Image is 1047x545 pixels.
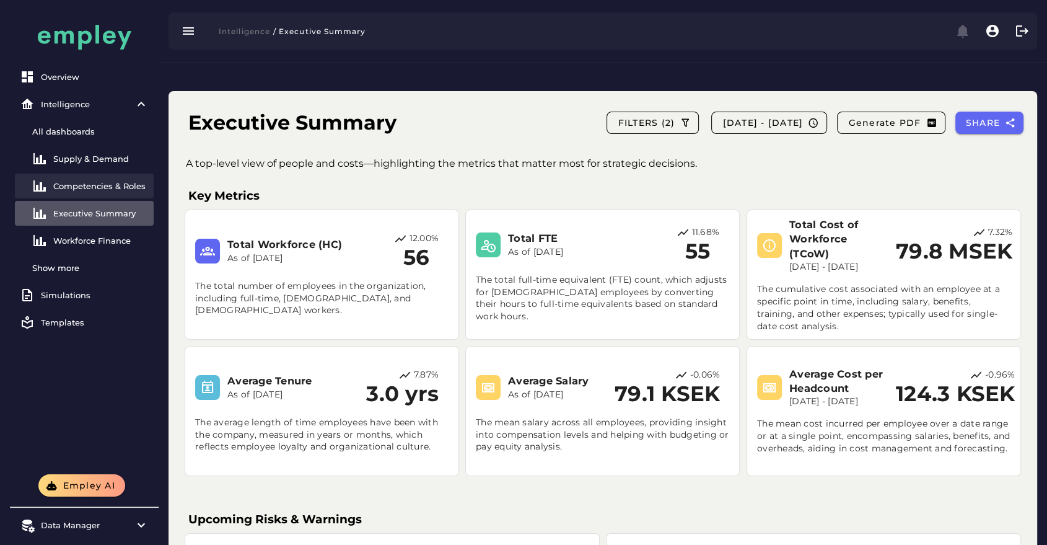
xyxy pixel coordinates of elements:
p: [DATE] - [DATE] [789,261,888,273]
p: The cumulative cost associated with an employee at a specific point in time, including salary, be... [757,273,1010,333]
div: Show more [32,263,149,273]
div: Intelligence [41,99,128,109]
h2: 79.8 MSEK [896,239,1012,264]
p: As of [DATE] [227,389,354,401]
h3: Average Tenure [227,374,354,388]
button: FILTERS (2) [607,112,699,134]
p: The total number of employees in the organization, including full-time, [DEMOGRAPHIC_DATA], and [... [195,270,449,317]
span: / Executive Summary [273,27,366,36]
div: All dashboards [32,126,149,136]
span: Generate PDF [848,117,921,128]
p: A top-level view of people and costs—highlighting the metrics that matter most for strategic deci... [186,156,1040,171]
a: Simulations [15,283,154,308]
span: Empley AI [62,480,115,491]
p: 7.87% [414,369,439,382]
h3: Upcoming Risks & Warnings [188,511,1017,528]
h3: Average Cost per Headcount [789,367,888,396]
p: The mean salary across all employees, providing insight into compensation levels and helping with... [476,407,729,454]
h3: Total Cost of Workforce (TCoW) [789,218,888,261]
h1: Executive Summary [188,108,396,138]
p: The mean cost incurred per employee over a date range or at a single point, encompassing salaries... [757,408,1010,455]
h3: Total Workforce (HC) [227,237,354,252]
div: Templates [41,317,149,327]
button: / Executive Summary [270,22,373,40]
p: 11.68% [692,226,720,239]
h2: 124.3 KSEK [896,382,1015,407]
p: -0.96% [985,369,1015,382]
a: Competencies & Roles [15,174,154,198]
p: The total full-time equivalent (FTE) count, which adjusts for [DEMOGRAPHIC_DATA] employees by con... [476,264,729,324]
p: [DATE] - [DATE] [789,396,888,408]
div: Data Manager [41,520,128,530]
button: [DATE] - [DATE] [711,112,827,134]
a: Templates [15,310,154,335]
h2: 3.0 yrs [366,382,439,407]
h3: Key Metrics [188,187,1017,205]
p: 12.00% [410,233,439,246]
h2: 79.1 KSEK [615,382,720,407]
h2: 56 [394,246,439,270]
p: As of [DATE] [508,246,635,259]
a: Executive Summary [15,201,154,226]
button: Generate PDF [837,112,945,134]
a: Supply & Demand [15,146,154,171]
button: SHARE [955,112,1024,134]
div: Simulations [41,290,149,300]
span: SHARE [965,117,1001,128]
span: Intelligence [218,27,270,36]
h3: Total FTE [508,231,635,246]
span: FILTERS (2) [617,117,675,128]
p: The average length of time employees have been with the company, measured in years or months, whi... [195,407,449,454]
a: Workforce Finance [15,228,154,253]
a: Overview [15,64,154,89]
p: 7.32% [988,226,1012,239]
div: Supply & Demand [53,154,149,164]
button: Intelligence [211,22,270,40]
div: Overview [41,72,149,82]
span: [DATE] - [DATE] [722,117,803,128]
div: Competencies & Roles [53,181,149,191]
p: As of [DATE] [508,389,607,401]
button: Empley AI [38,474,125,497]
h3: Average Salary [508,374,607,388]
div: Executive Summary [53,208,149,218]
h2: 55 [677,239,720,264]
p: As of [DATE] [227,252,354,265]
a: All dashboards [15,119,154,144]
div: Workforce Finance [53,236,149,246]
p: -0.06% [690,369,721,382]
